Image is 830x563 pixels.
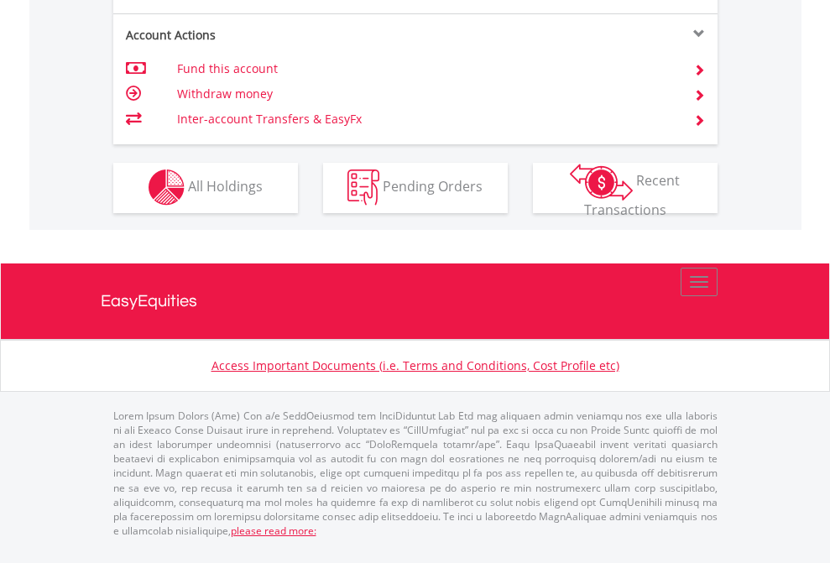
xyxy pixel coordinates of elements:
[231,524,316,538] a: please read more:
[113,409,718,538] p: Lorem Ipsum Dolors (Ame) Con a/e SeddOeiusmod tem InciDiduntut Lab Etd mag aliquaen admin veniamq...
[177,56,673,81] td: Fund this account
[347,169,379,206] img: pending_instructions-wht.png
[177,107,673,132] td: Inter-account Transfers & EasyFx
[113,27,415,44] div: Account Actions
[584,171,681,219] span: Recent Transactions
[533,163,718,213] button: Recent Transactions
[188,177,263,195] span: All Holdings
[211,357,619,373] a: Access Important Documents (i.e. Terms and Conditions, Cost Profile etc)
[113,163,298,213] button: All Holdings
[323,163,508,213] button: Pending Orders
[570,164,633,201] img: transactions-zar-wht.png
[149,169,185,206] img: holdings-wht.png
[177,81,673,107] td: Withdraw money
[101,263,730,339] a: EasyEquities
[383,177,483,195] span: Pending Orders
